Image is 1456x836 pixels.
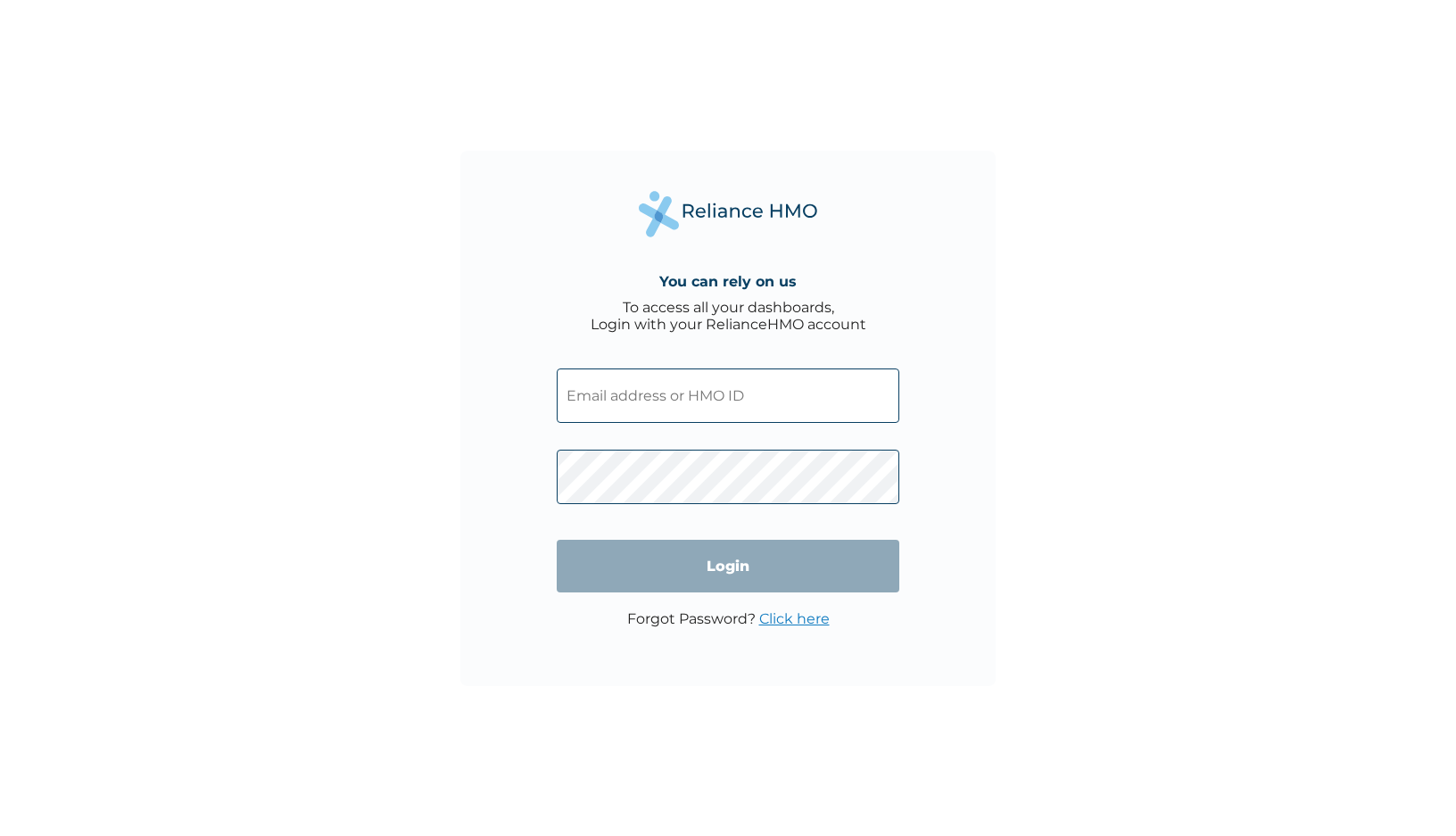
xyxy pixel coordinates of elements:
[557,368,899,423] input: Email address or HMO ID
[639,191,817,236] img: Reliance Health's Logo
[627,610,830,627] p: Forgot Password?
[591,299,866,333] div: To access all your dashboards, Login with your RelianceHMO account
[557,540,899,592] input: Login
[759,610,830,627] a: Click here
[659,273,797,290] h4: You can rely on us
